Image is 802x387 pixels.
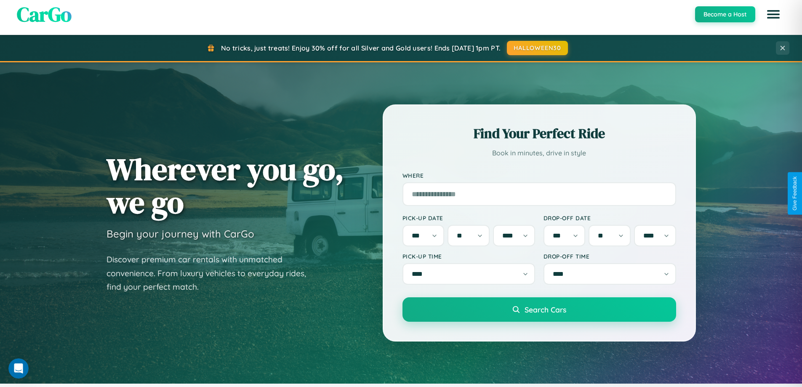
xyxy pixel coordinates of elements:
[107,152,344,219] h1: Wherever you go, we go
[8,358,29,379] iframe: Intercom live chat
[402,214,535,222] label: Pick-up Date
[402,253,535,260] label: Pick-up Time
[402,297,676,322] button: Search Cars
[525,305,566,314] span: Search Cars
[402,172,676,179] label: Where
[695,6,755,22] button: Become a Host
[792,176,798,211] div: Give Feedback
[544,253,676,260] label: Drop-off Time
[221,44,501,52] span: No tricks, just treats! Enjoy 30% off for all Silver and Gold users! Ends [DATE] 1pm PT.
[402,147,676,159] p: Book in minutes, drive in style
[507,41,568,55] button: HALLOWEEN30
[762,3,785,26] button: Open menu
[402,124,676,143] h2: Find Your Perfect Ride
[544,214,676,222] label: Drop-off Date
[107,253,317,294] p: Discover premium car rentals with unmatched convenience. From luxury vehicles to everyday rides, ...
[17,0,72,28] span: CarGo
[107,227,254,240] h3: Begin your journey with CarGo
